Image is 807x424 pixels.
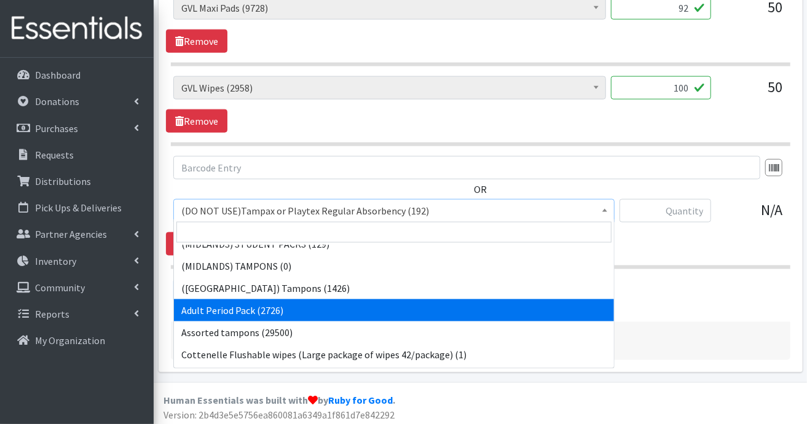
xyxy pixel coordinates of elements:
div: 50 [721,76,782,109]
a: Purchases [5,116,149,141]
a: Ruby for Good [328,394,393,406]
a: Requests [5,143,149,167]
a: Partner Agencies [5,222,149,246]
p: Requests [35,149,74,161]
strong: Human Essentials was built with by . [163,394,395,406]
input: Quantity [620,199,711,222]
a: Pick Ups & Deliveries [5,195,149,220]
input: Barcode Entry [173,156,760,179]
li: (MIDLANDS) TAMPONS (0) [174,255,614,277]
input: Quantity [611,76,711,100]
p: Purchases [35,122,78,135]
li: ([GEOGRAPHIC_DATA]) Tampons (1426) [174,277,614,299]
li: Adult Period Pack (2726) [174,299,614,321]
p: Donations [35,95,79,108]
span: (DO NOT USE)Tampax or Playtex Regular Absorbency (192) [173,199,615,222]
li: Assorted tampons (29500) [174,321,614,344]
p: My Organization [35,334,105,347]
span: (DO NOT USE)Tampax or Playtex Regular Absorbency (192) [181,202,607,219]
p: Community [35,281,85,294]
a: My Organization [5,328,149,353]
span: GVL Wipes (2958) [181,79,598,96]
a: Dashboard [5,63,149,87]
p: Inventory [35,255,76,267]
p: Dashboard [35,69,81,81]
p: Partner Agencies [35,228,107,240]
a: Inventory [5,249,149,273]
p: Reports [35,308,69,320]
a: Remove [166,232,227,256]
li: Cottenelle Flushable wipes (Large package of wipes 42/package) (1) [174,344,614,366]
li: Day Pads (131415) [174,366,614,388]
a: Remove [166,29,227,53]
label: OR [474,182,487,197]
p: Distributions [35,175,91,187]
a: Remove [166,109,227,133]
a: Reports [5,302,149,326]
span: GVL Wipes (2958) [173,76,606,100]
a: Community [5,275,149,300]
img: HumanEssentials [5,8,149,49]
div: N/A [721,199,782,232]
a: Donations [5,89,149,114]
p: Pick Ups & Deliveries [35,202,122,214]
span: Version: 2b4d3e5e5756ea860081a6349a1f861d7e842292 [163,409,395,421]
a: Distributions [5,169,149,194]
